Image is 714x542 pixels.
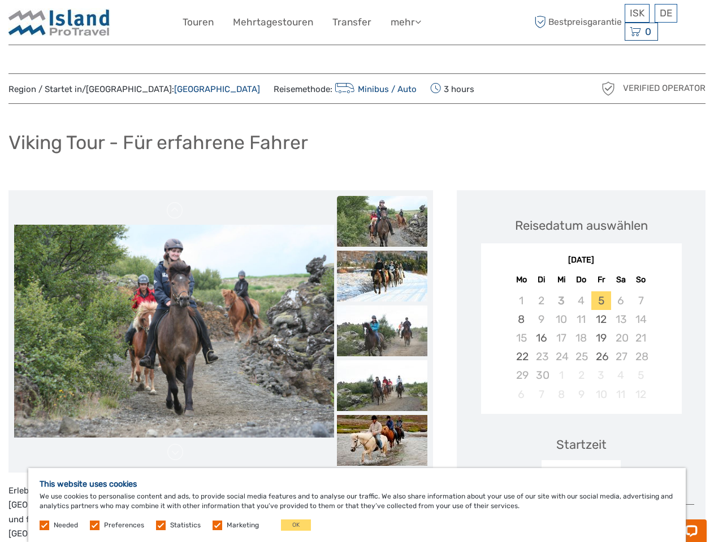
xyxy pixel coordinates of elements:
img: verified_operator_grey_128.png [599,80,617,98]
div: Choose Freitag, 12. September 2025 [591,310,611,329]
a: Mehrtagestouren [233,14,313,30]
div: Do [571,272,591,287]
div: Not available Dienstag, 9. September 2025 [531,310,551,329]
span: 3 hours [430,81,474,97]
h1: Viking Tour - Für erfahrene Fahrer [8,131,308,154]
div: Not available Mittwoch, 24. September 2025 [551,347,571,366]
div: Not available Sonntag, 21. September 2025 [631,329,651,347]
div: Not available Donnerstag, 9. Oktober 2025 [571,385,591,404]
span: ISK [630,7,644,19]
div: Not available Donnerstag, 18. September 2025 [571,329,591,347]
div: Not available Samstag, 20. September 2025 [611,329,631,347]
button: Open LiveChat chat widget [130,18,144,31]
span: Verified Operator [623,82,706,94]
img: 5dafbb8d6822410593c08092acf2f03a_slider_thumbnail.jpg [337,251,427,301]
a: Touren [183,14,214,30]
div: Not available Mittwoch, 1. Oktober 2025 [551,366,571,384]
div: Mi [551,272,571,287]
div: Not available Dienstag, 2. September 2025 [531,291,551,310]
span: Region / Startet in/[GEOGRAPHIC_DATA]: [8,84,260,95]
div: Not available Samstag, 11. Oktober 2025 [611,385,631,404]
img: Iceland ProTravel [8,8,110,36]
label: Preferences [104,521,144,530]
div: Not available Sonntag, 14. September 2025 [631,310,651,329]
div: Choose Dienstag, 16. September 2025 [531,329,551,347]
div: Not available Sonntag, 7. September 2025 [631,291,651,310]
div: Not available Mittwoch, 10. September 2025 [551,310,571,329]
div: Not available Mittwoch, 8. Oktober 2025 [551,385,571,404]
div: We use cookies to personalise content and ads, to provide social media features and to analyse ou... [28,468,686,542]
div: Not available Donnerstag, 2. Oktober 2025 [571,366,591,384]
h5: This website uses cookies [40,479,674,489]
div: Not available Donnerstag, 4. September 2025 [571,291,591,310]
div: Not available Mittwoch, 17. September 2025 [551,329,571,347]
div: Not available Donnerstag, 11. September 2025 [571,310,591,329]
div: Not available Dienstag, 30. September 2025 [531,366,551,384]
div: Not available Freitag, 10. Oktober 2025 [591,385,611,404]
span: Reisemethode: [274,81,417,97]
div: Not available Samstag, 6. September 2025 [611,291,631,310]
div: Not available Freitag, 3. Oktober 2025 [591,366,611,384]
div: Not available Sonntag, 28. September 2025 [631,347,651,366]
div: Not available Sonntag, 5. Oktober 2025 [631,366,651,384]
div: Choose Freitag, 5. September 2025 [591,291,611,310]
div: Not available Montag, 15. September 2025 [512,329,531,347]
div: Mo [512,272,531,287]
img: 4225c99699f1433fb5b8712ed31c607a_slider_thumbnail.jpg [337,360,427,411]
div: month 2025-09 [484,291,678,404]
span: 0 [643,26,653,37]
div: Choose Freitag, 26. September 2025 [591,347,611,366]
a: [GEOGRAPHIC_DATA] [174,84,260,94]
div: Not available Samstag, 13. September 2025 [611,310,631,329]
img: e4c50e94735e430cb725e746de176175_slider_thumbnail.jpg [337,305,427,356]
div: [DATE] [481,255,682,266]
a: Minibus / Auto [332,84,417,94]
div: Reisedatum auswählen [515,217,648,234]
label: Marketing [227,521,259,530]
div: Not available Dienstag, 7. Oktober 2025 [531,385,551,404]
div: Choose Montag, 8. September 2025 [512,310,531,329]
div: Not available Sonntag, 12. Oktober 2025 [631,385,651,404]
img: 4fcd0aedc3a2428ebf5dc83ba51f0b71_slider_thumbnail.jpg [337,415,427,466]
p: Chat now [16,20,128,29]
div: Sa [611,272,631,287]
p: Erleben Sie die Vielseitigkeit des Islandpferdes und erkunden Sie direkt von unseren Ställen in [... [8,484,433,541]
div: 13:00 [542,460,621,486]
div: Not available Samstag, 4. Oktober 2025 [611,366,631,384]
img: 2021241d0c594ad899d2d21e056f52fe_main_slider.jpg [14,225,334,438]
div: Choose Freitag, 19. September 2025 [591,329,611,347]
div: Not available Mittwoch, 3. September 2025 [551,291,571,310]
div: Not available Dienstag, 23. September 2025 [531,347,551,366]
label: Needed [54,521,78,530]
div: Di [531,272,551,287]
div: Not available Samstag, 27. September 2025 [611,347,631,366]
div: Not available Montag, 29. September 2025 [512,366,531,384]
div: Choose Montag, 22. September 2025 [512,347,531,366]
span: Bestpreisgarantie [531,13,622,32]
a: mehr [391,14,421,30]
div: Fr [591,272,611,287]
div: So [631,272,651,287]
div: DE [655,4,677,23]
div: Not available Donnerstag, 25. September 2025 [571,347,591,366]
button: OK [281,519,311,531]
div: Not available Montag, 6. Oktober 2025 [512,385,531,404]
div: Startzeit [556,436,607,453]
img: 2021241d0c594ad899d2d21e056f52fe_slider_thumbnail.jpg [337,196,427,247]
div: Not available Montag, 1. September 2025 [512,291,531,310]
a: Transfer [332,14,371,30]
label: Statistics [170,521,201,530]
